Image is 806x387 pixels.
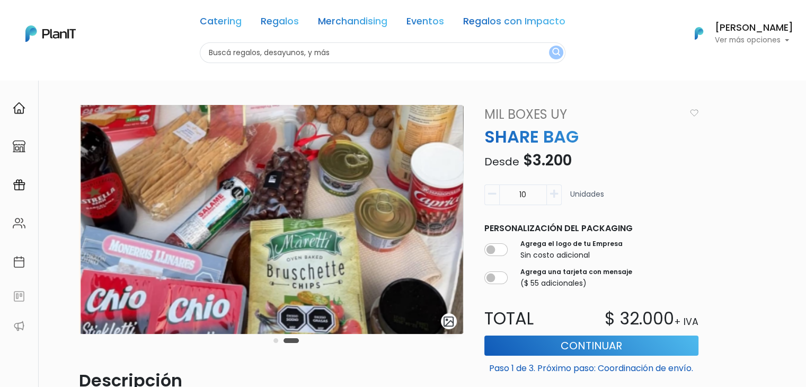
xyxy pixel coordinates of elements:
[284,338,299,343] button: Carousel Page 2 (Current Slide)
[13,179,25,191] img: campaigns-02234683943229c281be62815700db0a1741e53638e28bf9629b52c665b00959.svg
[55,10,153,31] div: ¿Necesitás ayuda?
[13,140,25,153] img: marketplace-4ceaa7011d94191e9ded77b95e3339b90024bf715f7c57f8cf31f2d8c509eaba.svg
[478,124,705,149] p: SHARE BAG
[552,48,560,58] img: search_button-432b6d5273f82d61273b3651a40e1bd1b912527efae98b1b7a1b2c0702e16a8d.svg
[715,37,793,44] p: Ver más opciones
[478,306,591,331] p: Total
[442,315,455,328] img: gallery-light
[681,20,793,47] button: PlanIt Logo [PERSON_NAME] Ver más opciones
[273,338,278,343] button: Carousel Page 1
[318,17,387,30] a: Merchandising
[13,256,25,268] img: calendar-87d922413cdce8b2cf7b7f5f62616a5cf9e4887200fb71536465627b3292af00.svg
[690,109,698,117] img: heart_icon
[484,154,519,169] span: Desde
[261,17,299,30] a: Regalos
[200,42,565,63] input: Buscá regalos, desayunos, y más
[13,320,25,332] img: partners-52edf745621dab592f3b2c58e3bca9d71375a7ef29c3b500c9f145b62cc070d4.svg
[484,358,698,375] p: Paso 1 de 3. Próximo paso: Coordinación de envío.
[687,22,711,45] img: PlanIt Logo
[520,267,632,277] label: Agrega una tarjeta con mensaje
[79,105,463,334] img: Captura_de_pantalla_2025-10-07_172112.png
[605,306,674,331] p: $ 32.000
[13,217,25,230] img: people-662611757002400ad9ed0e3c099ab2801c6687ba6c219adb57efc949bc21e19d.svg
[13,102,25,115] img: home-e721727adea9d79c4d83392d1f703f7f8bce08238fde08b1acbfd93340b81755.svg
[25,25,76,42] img: PlanIt Logo
[520,250,623,261] p: Sin costo adicional
[523,150,572,171] span: $3.200
[406,17,444,30] a: Eventos
[570,189,604,209] p: Unidades
[463,17,565,30] a: Regalos con Impacto
[484,336,698,356] button: Continuar
[200,17,242,30] a: Catering
[484,222,698,235] p: Personalización del packaging
[13,290,25,303] img: feedback-78b5a0c8f98aac82b08bfc38622c3050aee476f2c9584af64705fc4e61158814.svg
[478,105,686,124] a: Mil Boxes UY
[674,315,698,329] p: + IVA
[520,239,623,249] label: Agrega el logo de tu Empresa
[715,23,793,33] h6: [PERSON_NAME]
[520,278,632,289] p: ($ 55 adicionales)
[271,334,302,347] div: Carousel Pagination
